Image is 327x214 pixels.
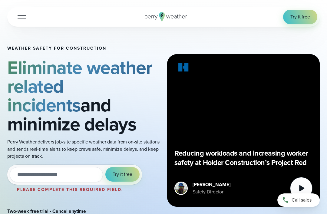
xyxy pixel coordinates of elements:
a: Try it free [283,10,317,24]
div: [PERSON_NAME] [193,181,230,188]
h1: Weather safety for Construction [7,46,160,51]
img: Holder.svg [174,61,193,75]
div: Safety Director [193,188,230,196]
span: Try it free [113,171,132,178]
h2: and minimize delays [7,58,160,133]
button: Try it free [105,167,140,182]
span: Call sales [292,196,312,204]
strong: Eliminate weather related incidents [7,54,152,119]
a: Call sales [277,193,320,207]
label: Please complete this required field. [17,186,123,193]
img: Merco Chantres Headshot [175,183,187,194]
p: Reducing workloads and increasing worker safety at Holder Construction’s Project Red [174,149,312,167]
p: Perry Weather delivers job-site specific weather data from on-site stations and sends real-time a... [7,138,160,160]
span: Try it free [290,13,310,21]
